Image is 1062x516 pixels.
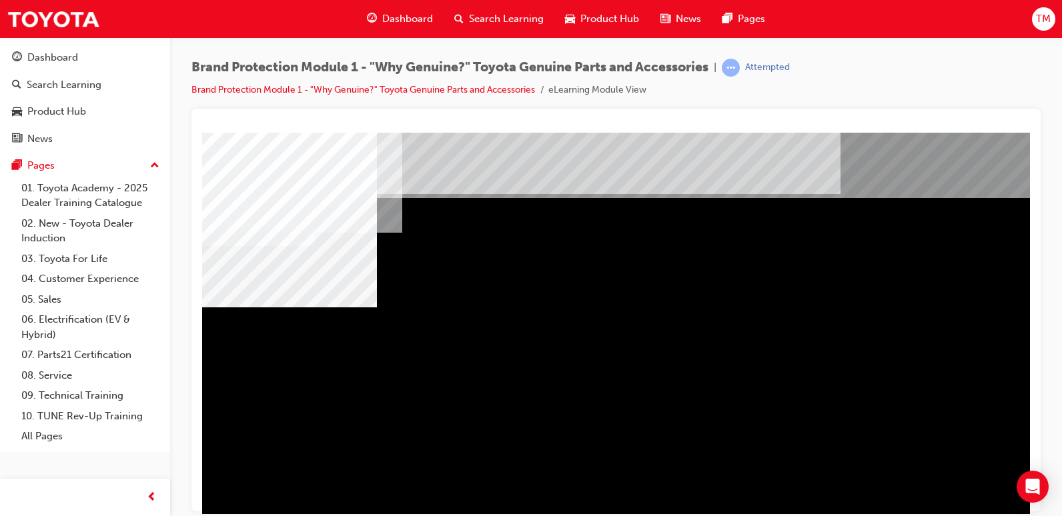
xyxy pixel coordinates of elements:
[722,59,740,77] span: learningRecordVerb_ATTEMPT-icon
[12,133,22,145] span: news-icon
[12,106,22,118] span: car-icon
[548,83,646,98] li: eLearning Module View
[580,11,639,27] span: Product Hub
[454,11,464,27] span: search-icon
[150,157,159,175] span: up-icon
[660,11,670,27] span: news-icon
[712,5,776,33] a: pages-iconPages
[356,5,444,33] a: guage-iconDashboard
[12,160,22,172] span: pages-icon
[714,60,716,75] span: |
[16,426,165,447] a: All Pages
[27,50,78,65] div: Dashboard
[745,61,790,74] div: Attempted
[16,406,165,427] a: 10. TUNE Rev-Up Training
[27,158,55,173] div: Pages
[191,84,535,95] a: Brand Protection Module 1 - "Why Genuine?" Toyota Genuine Parts and Accessories
[5,153,165,178] button: Pages
[738,11,765,27] span: Pages
[27,131,53,147] div: News
[650,5,712,33] a: news-iconNews
[5,45,165,70] a: Dashboard
[5,73,165,97] a: Search Learning
[16,289,165,310] a: 05. Sales
[191,60,708,75] span: Brand Protection Module 1 - "Why Genuine?" Toyota Genuine Parts and Accessories
[367,11,377,27] span: guage-icon
[16,269,165,289] a: 04. Customer Experience
[16,249,165,269] a: 03. Toyota For Life
[5,99,165,124] a: Product Hub
[676,11,701,27] span: News
[12,79,21,91] span: search-icon
[16,178,165,213] a: 01. Toyota Academy - 2025 Dealer Training Catalogue
[554,5,650,33] a: car-iconProduct Hub
[1032,7,1055,31] button: TM
[147,489,157,506] span: prev-icon
[16,345,165,365] a: 07. Parts21 Certification
[722,11,732,27] span: pages-icon
[7,4,100,34] img: Trak
[444,5,554,33] a: search-iconSearch Learning
[382,11,433,27] span: Dashboard
[27,77,101,93] div: Search Learning
[16,213,165,249] a: 02. New - Toyota Dealer Induction
[12,52,22,64] span: guage-icon
[16,385,165,406] a: 09. Technical Training
[1036,11,1051,27] span: TM
[565,11,575,27] span: car-icon
[1017,471,1049,503] div: Open Intercom Messenger
[469,11,544,27] span: Search Learning
[16,309,165,345] a: 06. Electrification (EV & Hybrid)
[5,43,165,153] button: DashboardSearch LearningProduct HubNews
[5,127,165,151] a: News
[16,365,165,386] a: 08. Service
[27,104,86,119] div: Product Hub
